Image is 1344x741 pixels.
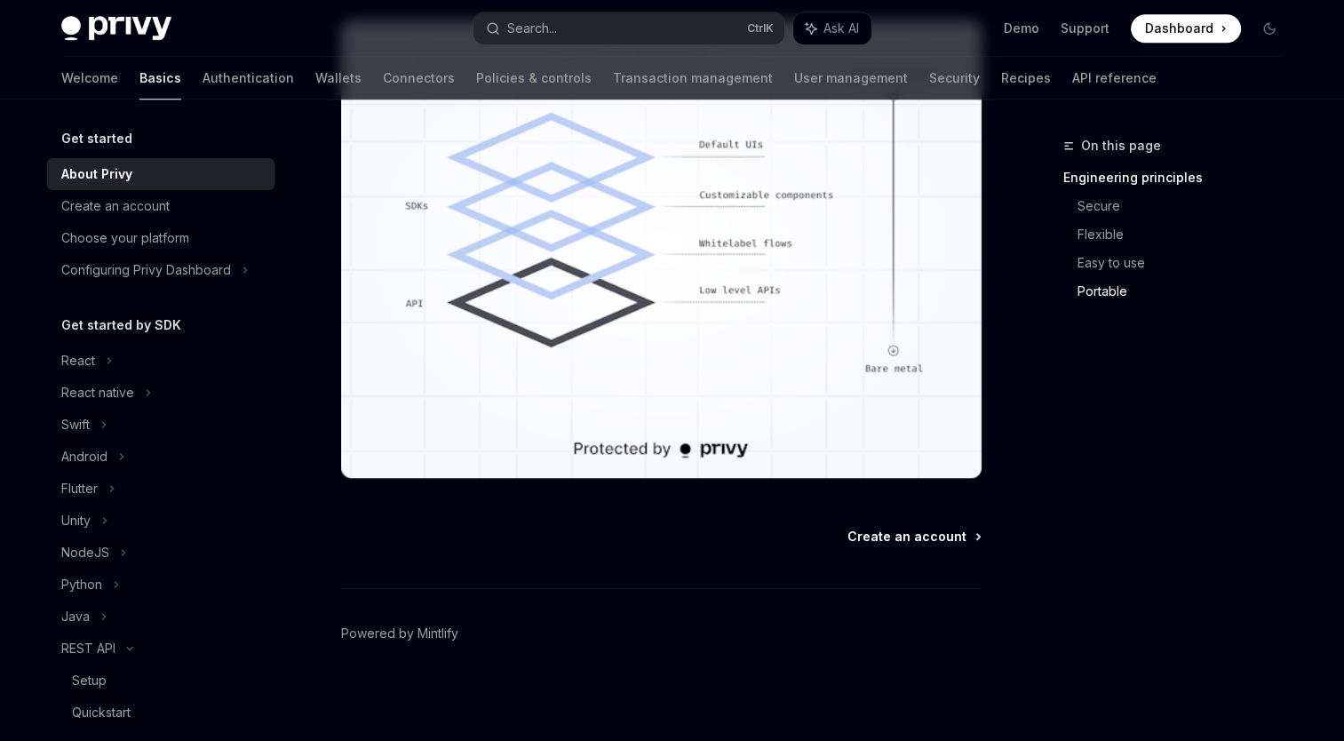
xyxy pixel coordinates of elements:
a: Portable [1078,277,1298,306]
span: Dashboard [1145,20,1213,37]
a: Quickstart [47,697,274,729]
div: Python [61,574,102,595]
div: Search... [507,18,557,39]
a: Recipes [1001,57,1051,100]
div: React [61,350,95,371]
div: NodeJS [61,542,109,563]
div: Flutter [61,478,98,499]
a: Transaction management [613,57,773,100]
div: Setup [72,670,107,691]
a: Dashboard [1131,14,1241,43]
a: Demo [1004,20,1039,37]
a: Engineering principles [1063,163,1298,192]
a: API reference [1072,57,1157,100]
h5: Get started by SDK [61,315,181,336]
a: Flexible [1078,220,1298,249]
div: REST API [61,638,115,659]
span: Ask AI [823,20,859,37]
div: Create an account [61,195,170,217]
span: On this page [1081,135,1161,156]
a: Secure [1078,192,1298,220]
a: User management [794,57,908,100]
img: images/Customization.png [341,20,982,478]
img: dark logo [61,16,171,41]
button: Ask AI [793,12,871,44]
a: Create an account [47,190,274,222]
a: Setup [47,665,274,697]
a: Authentication [203,57,294,100]
button: Toggle dark mode [1255,14,1284,43]
span: Ctrl K [747,21,774,36]
div: React native [61,382,134,403]
a: Support [1061,20,1109,37]
div: Choose your platform [61,227,189,249]
a: Powered by Mintlify [341,625,458,642]
h5: Get started [61,128,132,149]
div: Unity [61,510,91,531]
button: Search...CtrlK [473,12,784,44]
a: Easy to use [1078,249,1298,277]
div: Java [61,606,90,627]
a: Create an account [847,528,980,546]
div: Quickstart [72,702,131,723]
a: Security [929,57,980,100]
div: Configuring Privy Dashboard [61,259,231,281]
a: Connectors [383,57,455,100]
a: Choose your platform [47,222,274,254]
div: Android [61,446,107,467]
div: Swift [61,414,90,435]
a: Wallets [315,57,362,100]
a: Policies & controls [476,57,592,100]
span: Create an account [847,528,966,546]
div: About Privy [61,163,132,185]
a: Basics [139,57,181,100]
a: Welcome [61,57,118,100]
a: About Privy [47,158,274,190]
